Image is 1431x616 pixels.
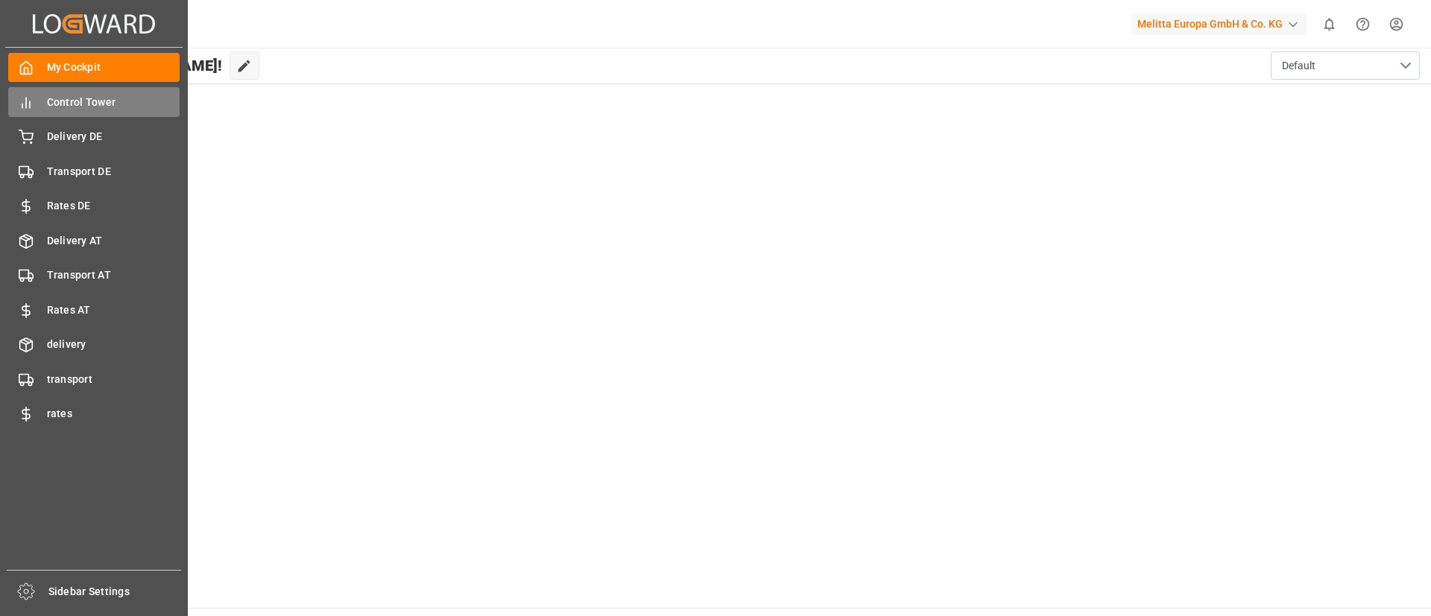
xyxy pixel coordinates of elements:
[1312,7,1346,41] button: show 0 new notifications
[8,226,180,255] a: Delivery AT
[47,95,180,110] span: Control Tower
[8,156,180,185] a: Transport DE
[8,122,180,151] a: Delivery DE
[62,51,222,80] span: Hello [PERSON_NAME]!
[47,233,180,249] span: Delivery AT
[47,129,180,145] span: Delivery DE
[8,399,180,428] a: rates
[48,584,182,600] span: Sidebar Settings
[1271,51,1420,80] button: open menu
[1131,10,1312,38] button: Melitta Europa GmbH & Co. KG
[47,337,180,352] span: delivery
[8,330,180,359] a: delivery
[47,60,180,75] span: My Cockpit
[8,53,180,82] a: My Cockpit
[47,302,180,318] span: Rates AT
[47,198,180,214] span: Rates DE
[8,364,180,393] a: transport
[8,295,180,324] a: Rates AT
[8,87,180,116] a: Control Tower
[1346,7,1380,41] button: Help Center
[47,372,180,387] span: transport
[1131,13,1307,35] div: Melitta Europa GmbH & Co. KG
[1282,58,1315,74] span: Default
[47,164,180,180] span: Transport DE
[47,267,180,283] span: Transport AT
[8,261,180,290] a: Transport AT
[47,406,180,422] span: rates
[8,191,180,220] a: Rates DE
